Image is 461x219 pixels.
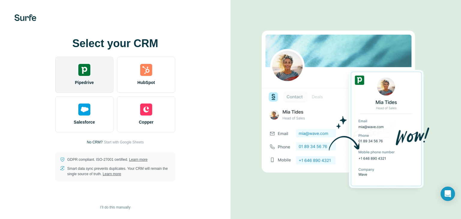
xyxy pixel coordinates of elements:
[103,172,121,176] a: Learn more
[67,157,147,162] p: GDPR compliant. ISO-27001 certified.
[75,79,94,85] span: Pipedrive
[441,187,455,201] div: Open Intercom Messenger
[96,203,134,212] button: I’ll do this manually
[104,139,144,145] button: Start with Google Sheets
[67,166,170,177] p: Smart data sync prevents duplicates. Your CRM will remain the single source of truth.
[140,103,152,115] img: copper's logo
[140,64,152,76] img: hubspot's logo
[87,139,103,145] p: No CRM?
[100,205,130,210] span: I’ll do this manually
[262,20,430,199] img: PIPEDRIVE image
[129,157,147,162] a: Learn more
[139,119,154,125] span: Copper
[137,79,155,85] span: HubSpot
[78,103,90,115] img: salesforce's logo
[78,64,90,76] img: pipedrive's logo
[14,14,36,21] img: Surfe's logo
[74,119,95,125] span: Salesforce
[55,37,175,49] h1: Select your CRM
